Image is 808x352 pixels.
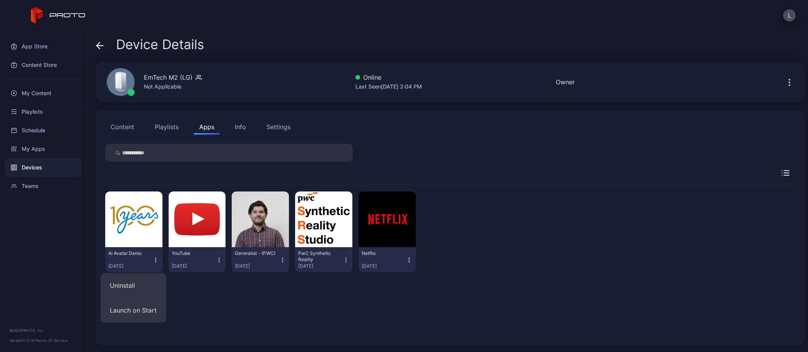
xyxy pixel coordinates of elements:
button: YouTube[DATE] [172,250,223,269]
div: Info [235,122,246,132]
button: Playlists [149,119,184,135]
a: Playlists [5,103,82,121]
div: [DATE] [108,263,152,269]
div: Online [355,73,422,82]
a: Devices [5,158,82,177]
span: Version 1.12.0 • [9,338,36,343]
div: Settings [266,122,290,132]
div: PwC Synthetic Reality [298,250,341,263]
div: [DATE] [235,263,279,269]
button: Content [105,119,140,135]
a: Terms Of Service [36,338,68,343]
button: Info [229,119,251,135]
button: Uninstall [101,273,166,298]
button: Launch on Start [101,298,166,323]
a: Schedule [5,121,82,140]
a: Teams [5,177,82,195]
div: YouTube [172,250,214,256]
button: Netflix[DATE] [362,250,413,269]
button: Generalist - (PWC)[DATE] [235,250,286,269]
button: Ai Avatar Demo[DATE] [108,250,159,269]
span: Device Details [116,37,204,52]
div: Ai Avatar Demo [108,250,151,256]
a: My Apps [5,140,82,158]
a: My Content [5,84,82,103]
div: Generalist - (PWC) [235,250,277,256]
div: [DATE] [172,263,216,269]
div: EmTech M2 (LG) [144,73,193,82]
button: Settings [261,119,296,135]
button: L [783,9,796,22]
a: Content Store [5,56,82,74]
div: © 2025 PROTO, Inc. [9,327,77,333]
a: App Store [5,37,82,56]
div: Netflix [362,250,404,256]
div: [DATE] [362,263,406,269]
div: Owner [556,77,575,87]
div: Not Applicable [144,82,202,91]
div: Last Seen [DATE] 2:04 PM [355,82,422,91]
button: PwC Synthetic Reality[DATE] [298,250,349,269]
button: Apps [194,119,220,135]
div: [DATE] [298,263,342,269]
